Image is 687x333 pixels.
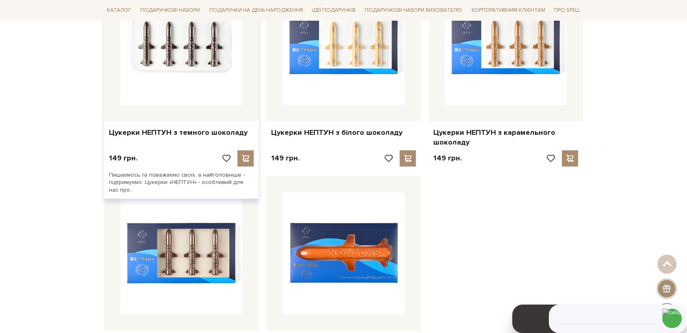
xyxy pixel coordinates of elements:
[271,154,300,163] p: 149 грн.
[551,4,583,17] a: Про Spell
[309,4,359,17] a: Ідеї подарунків
[109,154,137,163] p: 149 грн.
[433,154,462,163] p: 149 грн.
[206,4,306,17] a: Подарунки на День народження
[109,128,254,137] a: Цукерки НЕПТУН з темного шоколаду
[104,166,259,199] div: Пишаємось та поважаємо своїх, а найголовніше - підтримуємо. Цукерки «НЕПТУН» - особливий для нас ...
[468,3,548,17] a: Корпоративним клієнтам
[433,128,578,147] a: Цукерки НЕПТУН з карамельного шоколаду
[361,3,465,17] a: Подарункові набори вихователю
[271,128,416,137] a: Цукерки НЕПТУН з білого шоколаду
[104,4,135,17] a: Каталог
[137,4,203,17] a: Подарункові набори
